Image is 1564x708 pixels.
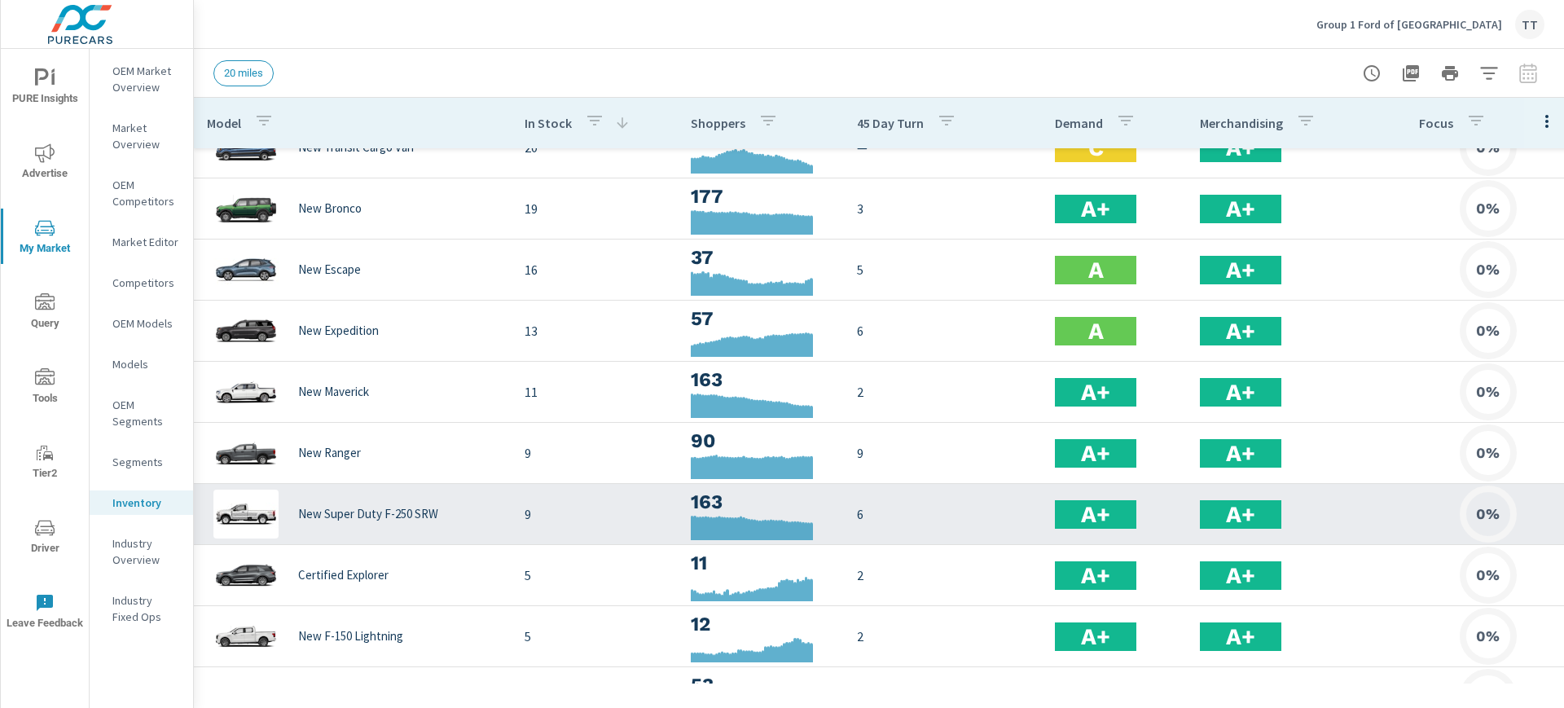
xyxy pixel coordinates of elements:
h3: 163 [691,366,831,394]
p: 45 Day Turn [857,115,924,131]
h2: A+ [1081,439,1110,468]
p: OEM Segments [112,397,180,429]
p: 9 [525,443,665,463]
span: Tools [6,368,84,408]
p: In Stock [525,115,572,131]
div: OEM Models [90,311,193,336]
p: Model [207,115,241,131]
h6: 0% [1476,628,1500,644]
span: PURE Insights [6,68,84,108]
h2: A+ [1081,500,1110,529]
h6: 0% [1476,200,1500,217]
h2: A+ [1226,561,1255,590]
p: New Bronco [298,201,362,216]
p: New Super Duty F-250 SRW [298,507,438,521]
img: glamour [213,551,279,600]
button: "Export Report to PDF" [1395,57,1427,90]
p: Merchandising [1200,115,1283,131]
h3: 11 [691,549,831,577]
h2: A+ [1226,378,1255,407]
h3: 53 [691,671,831,699]
span: 20 miles [214,67,273,79]
p: 2 [857,382,1029,402]
p: Demand [1055,115,1103,131]
h3: 37 [691,244,831,271]
img: glamour [213,490,279,539]
p: 9 [525,504,665,524]
p: 19 [525,199,665,218]
div: Segments [90,450,193,474]
h2: A+ [1226,256,1255,284]
button: Apply Filters [1473,57,1505,90]
img: glamour [213,612,279,661]
p: Inventory [112,495,180,511]
div: Inventory [90,490,193,515]
p: Focus [1419,115,1453,131]
p: Market Overview [112,120,180,152]
h3: 90 [691,427,831,455]
span: Advertise [6,143,84,183]
h6: 0% [1476,567,1500,583]
p: 13 [525,321,665,341]
span: Leave Feedback [6,593,84,633]
h2: A+ [1081,622,1110,651]
p: Segments [112,454,180,470]
h3: 57 [691,305,831,332]
p: OEM Models [112,315,180,332]
div: Market Editor [90,230,193,254]
p: 16 [525,260,665,279]
p: 3 [857,199,1029,218]
h2: A+ [1226,439,1255,468]
h6: 0% [1476,384,1500,400]
p: New Escape [298,262,361,277]
p: 6 [857,321,1029,341]
h6: 0% [1476,323,1500,339]
span: My Market [6,218,84,258]
span: Query [6,293,84,333]
p: 9 [857,443,1029,463]
p: Certified Explorer [298,568,389,583]
img: glamour [213,367,279,416]
div: OEM Competitors [90,173,193,213]
p: 5 [525,565,665,585]
p: Industry Overview [112,535,180,568]
div: Industry Overview [90,531,193,572]
p: New Ranger [298,446,361,460]
h2: A+ [1081,378,1110,407]
p: 2 [857,627,1029,646]
p: Shoppers [691,115,745,131]
h2: A+ [1226,500,1255,529]
div: Competitors [90,270,193,295]
p: New Expedition [298,323,379,338]
img: glamour [213,429,279,477]
p: Group 1 Ford of [GEOGRAPHIC_DATA] [1316,17,1502,32]
p: OEM Competitors [112,177,180,209]
p: 5 [525,627,665,646]
div: TT [1515,10,1544,39]
h2: A+ [1226,195,1255,223]
p: Market Editor [112,234,180,250]
div: Industry Fixed Ops [90,588,193,629]
h2: A+ [1226,622,1255,651]
img: glamour [213,245,279,294]
h3: 177 [691,182,831,210]
p: New F-150 Lightning [298,629,403,644]
h6: 0% [1476,262,1500,278]
div: Market Overview [90,116,193,156]
h6: 0% [1476,445,1500,461]
h2: A+ [1081,561,1110,590]
h2: A [1088,256,1104,284]
p: New Maverick [298,385,369,399]
h3: 12 [691,610,831,638]
span: Tier2 [6,443,84,483]
div: nav menu [1,49,89,649]
p: 6 [857,504,1029,524]
div: OEM Market Overview [90,59,193,99]
p: 2 [857,565,1029,585]
p: Models [112,356,180,372]
span: Driver [6,518,84,558]
p: OEM Market Overview [112,63,180,95]
p: 5 [857,260,1029,279]
img: glamour [213,184,279,233]
h2: A+ [1226,317,1255,345]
